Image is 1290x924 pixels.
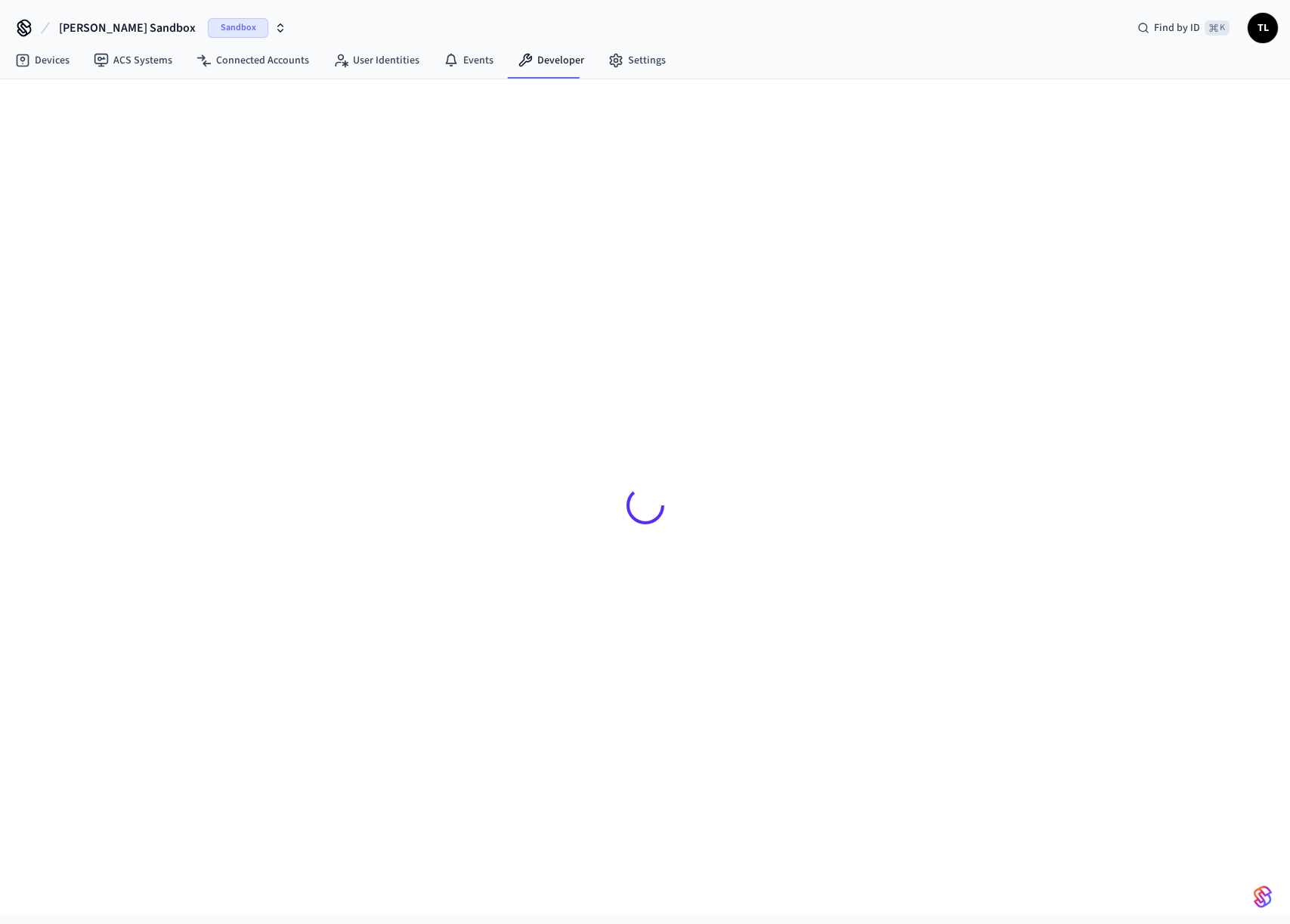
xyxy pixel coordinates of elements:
a: Developer [506,47,596,74]
span: TL [1249,14,1276,42]
span: Find by ID [1154,20,1200,36]
a: Settings [596,47,678,74]
span: Sandbox [208,18,268,38]
div: Find by ID⌘ K [1125,14,1242,42]
a: User Identities [321,47,432,74]
button: TL [1248,13,1278,43]
span: [PERSON_NAME] Sandbox [59,19,196,37]
a: Connected Accounts [184,47,321,74]
span: ⌘ K [1205,20,1230,36]
img: SeamLogoGradient.69752ec5.svg [1254,885,1272,909]
a: Events [432,47,506,74]
a: ACS Systems [82,47,184,74]
a: Devices [3,47,82,74]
